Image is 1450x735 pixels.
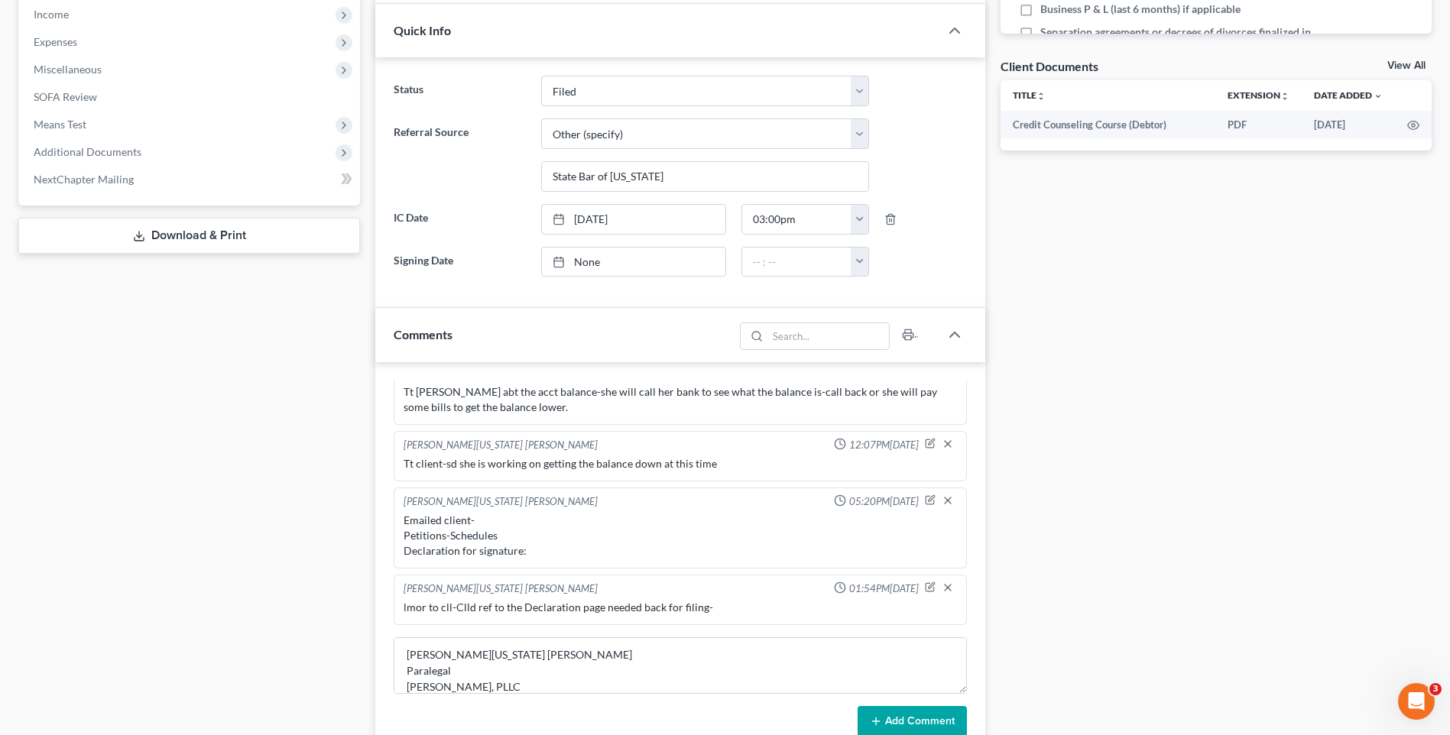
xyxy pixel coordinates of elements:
[386,204,533,235] label: IC Date
[1013,89,1046,101] a: Titleunfold_more
[1387,60,1426,71] a: View All
[767,323,889,349] input: Search...
[1228,89,1289,101] a: Extensionunfold_more
[18,218,360,254] a: Download & Print
[34,118,86,131] span: Means Test
[1040,24,1311,55] span: Separation agreements or decrees of divorces finalized in the past 2 years
[34,8,69,21] span: Income
[849,581,919,596] span: 01:54PM[DATE]
[34,90,97,103] span: SOFA Review
[394,23,451,37] span: Quick Info
[404,456,957,471] div: Tt client-sd she is working on getting the balance down at this time
[404,600,957,615] div: lmor to cll-Clld ref to the Declaration page needed back for filing-
[542,162,868,191] input: Other Referral Source
[1302,111,1395,138] td: [DATE]
[394,327,453,342] span: Comments
[1280,92,1289,101] i: unfold_more
[404,581,598,597] div: [PERSON_NAME][US_STATE] [PERSON_NAME]
[386,76,533,106] label: Status
[1001,111,1215,138] td: Credit Counseling Course (Debtor)
[404,494,598,510] div: [PERSON_NAME][US_STATE] [PERSON_NAME]
[34,173,134,186] span: NextChapter Mailing
[404,384,957,415] div: Tt [PERSON_NAME] abt the acct balance-she will call her bank to see what the balance is-call back...
[742,248,852,277] input: -- : --
[404,513,957,559] div: Emailed client- Petitions-Schedules Declaration for signature:
[849,438,919,452] span: 12:07PM[DATE]
[34,145,141,158] span: Additional Documents
[386,118,533,192] label: Referral Source
[1398,683,1435,720] iframe: Intercom live chat
[542,248,725,277] a: None
[1429,683,1442,695] span: 3
[542,205,725,234] a: [DATE]
[386,247,533,277] label: Signing Date
[404,438,598,453] div: [PERSON_NAME][US_STATE] [PERSON_NAME]
[1314,89,1383,101] a: Date Added expand_more
[1036,92,1046,101] i: unfold_more
[21,83,360,111] a: SOFA Review
[1374,92,1383,101] i: expand_more
[742,205,852,234] input: -- : --
[1040,2,1241,17] span: Business P & L (last 6 months) if applicable
[34,63,102,76] span: Miscellaneous
[1001,58,1098,74] div: Client Documents
[1215,111,1302,138] td: PDF
[849,494,919,509] span: 05:20PM[DATE]
[21,166,360,193] a: NextChapter Mailing
[34,35,77,48] span: Expenses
